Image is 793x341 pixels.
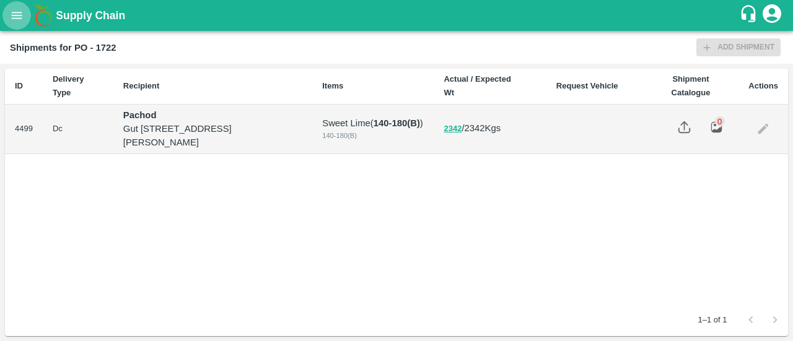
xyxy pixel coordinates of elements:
p: 1–1 of 1 [698,314,727,326]
b: Supply Chain [56,9,125,22]
a: Supply Chain [56,7,739,24]
td: Dc [43,105,113,154]
div: customer-support [739,4,761,27]
button: 2342 [444,122,462,136]
b: Actions [748,81,778,90]
div: 140-180(B) [322,130,424,141]
b: Shipment Catalogue [672,74,711,97]
b: Shipments for PO - 1722 [10,43,116,53]
strong: Pachod [123,110,157,120]
td: 4499 [5,105,43,154]
b: Request Vehicle [556,81,618,90]
p: / 2342 Kgs [444,121,521,136]
b: Recipient [123,81,160,90]
b: Actual / Expected Wt [444,74,510,97]
div: account of current user [761,2,783,28]
p: Sweet Lime ( ) [322,116,424,130]
p: Gut [STREET_ADDRESS][PERSON_NAME] [123,122,302,150]
img: preview [710,121,723,134]
b: 140-180(B) [374,118,420,128]
b: Delivery Type [53,74,84,97]
div: 0 [715,116,725,126]
img: logo [31,3,56,28]
button: open drawer [2,1,31,30]
img: share [678,121,691,134]
b: ID [15,81,23,90]
b: Items [322,81,343,90]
